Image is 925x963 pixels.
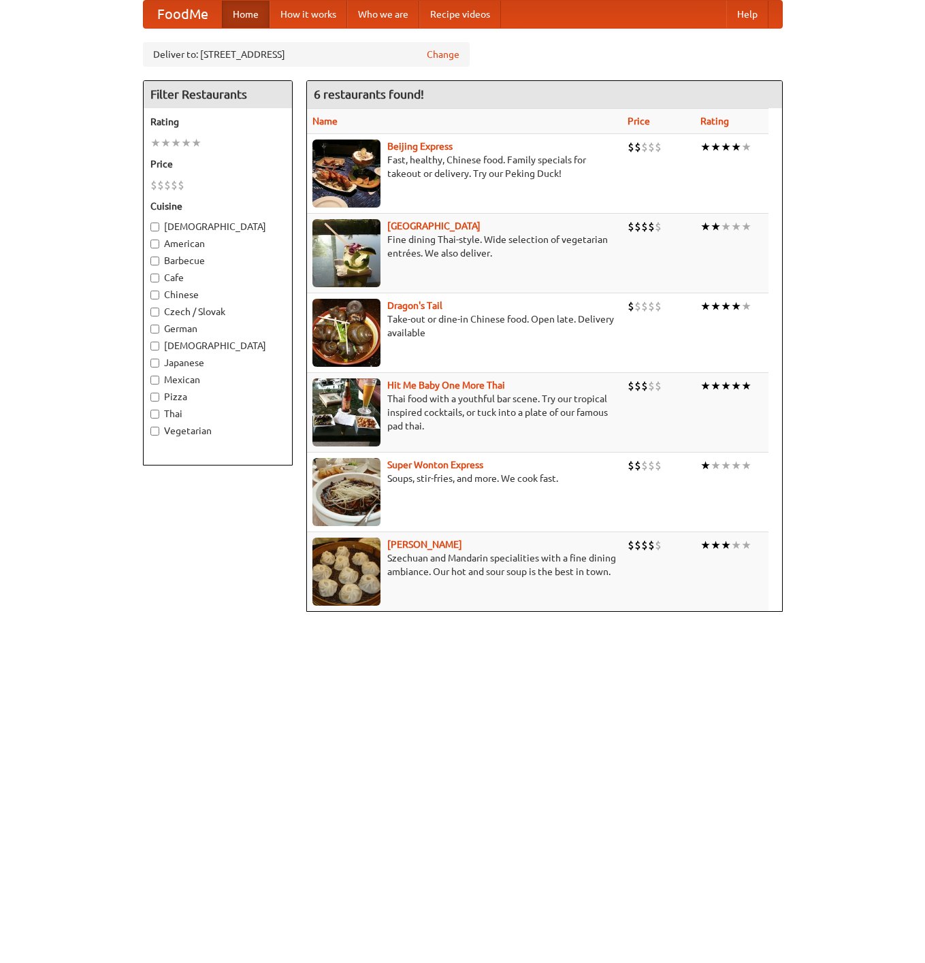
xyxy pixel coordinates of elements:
li: $ [634,378,641,393]
a: Recipe videos [419,1,501,28]
img: dragon.jpg [312,299,380,367]
a: [GEOGRAPHIC_DATA] [387,221,481,231]
li: ★ [721,378,731,393]
input: American [150,240,159,248]
label: [DEMOGRAPHIC_DATA] [150,220,285,233]
li: $ [628,140,634,154]
a: Home [222,1,270,28]
li: $ [157,178,164,193]
h5: Rating [150,115,285,129]
img: satay.jpg [312,219,380,287]
li: $ [655,378,662,393]
li: ★ [741,458,751,473]
li: ★ [711,458,721,473]
p: Thai food with a youthful bar scene. Try our tropical inspired cocktails, or tuck into a plate of... [312,392,617,433]
li: ★ [181,135,191,150]
a: Help [726,1,768,28]
a: Price [628,116,650,127]
li: $ [641,378,648,393]
a: Super Wonton Express [387,459,483,470]
label: Pizza [150,390,285,404]
label: Mexican [150,373,285,387]
li: ★ [721,140,731,154]
li: ★ [700,538,711,553]
p: Szechuan and Mandarin specialities with a fine dining ambiance. Our hot and sour soup is the best... [312,551,617,578]
input: Czech / Slovak [150,308,159,316]
label: Chinese [150,288,285,301]
li: $ [150,178,157,193]
li: ★ [700,458,711,473]
div: Deliver to: [STREET_ADDRESS] [143,42,470,67]
input: [DEMOGRAPHIC_DATA] [150,223,159,231]
li: $ [641,140,648,154]
li: $ [628,299,634,314]
a: Who we are [347,1,419,28]
li: ★ [731,299,741,314]
li: ★ [191,135,201,150]
li: $ [628,458,634,473]
li: $ [655,299,662,314]
li: $ [628,378,634,393]
li: $ [641,219,648,234]
li: ★ [700,140,711,154]
li: ★ [721,458,731,473]
li: $ [655,458,662,473]
img: shandong.jpg [312,538,380,606]
li: ★ [741,299,751,314]
b: Beijing Express [387,141,453,152]
input: Japanese [150,359,159,368]
ng-pluralize: 6 restaurants found! [314,88,424,101]
li: $ [655,140,662,154]
img: superwonton.jpg [312,458,380,526]
h4: Filter Restaurants [144,81,292,108]
a: [PERSON_NAME] [387,539,462,550]
li: ★ [741,140,751,154]
input: Cafe [150,274,159,282]
li: ★ [150,135,161,150]
li: ★ [711,219,721,234]
label: [DEMOGRAPHIC_DATA] [150,339,285,353]
li: $ [641,538,648,553]
li: ★ [731,378,741,393]
li: $ [171,178,178,193]
img: babythai.jpg [312,378,380,446]
input: Pizza [150,393,159,402]
li: ★ [700,299,711,314]
li: ★ [711,538,721,553]
input: Vegetarian [150,427,159,436]
label: Cafe [150,271,285,284]
label: American [150,237,285,250]
li: ★ [711,299,721,314]
label: Czech / Slovak [150,305,285,319]
input: German [150,325,159,333]
a: Dragon's Tail [387,300,442,311]
li: $ [655,219,662,234]
li: ★ [741,538,751,553]
h5: Price [150,157,285,171]
a: Rating [700,116,729,127]
p: Take-out or dine-in Chinese food. Open late. Delivery available [312,312,617,340]
li: $ [178,178,184,193]
li: ★ [731,538,741,553]
a: Name [312,116,338,127]
input: Mexican [150,376,159,385]
li: ★ [731,219,741,234]
a: FoodMe [144,1,222,28]
li: ★ [171,135,181,150]
p: Fine dining Thai-style. Wide selection of vegetarian entrées. We also deliver. [312,233,617,260]
li: $ [648,378,655,393]
li: $ [641,458,648,473]
p: Soups, stir-fries, and more. We cook fast. [312,472,617,485]
input: [DEMOGRAPHIC_DATA] [150,342,159,350]
li: $ [641,299,648,314]
label: Thai [150,407,285,421]
li: $ [634,538,641,553]
input: Thai [150,410,159,419]
li: ★ [700,219,711,234]
h5: Cuisine [150,199,285,213]
li: $ [648,299,655,314]
li: ★ [711,140,721,154]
